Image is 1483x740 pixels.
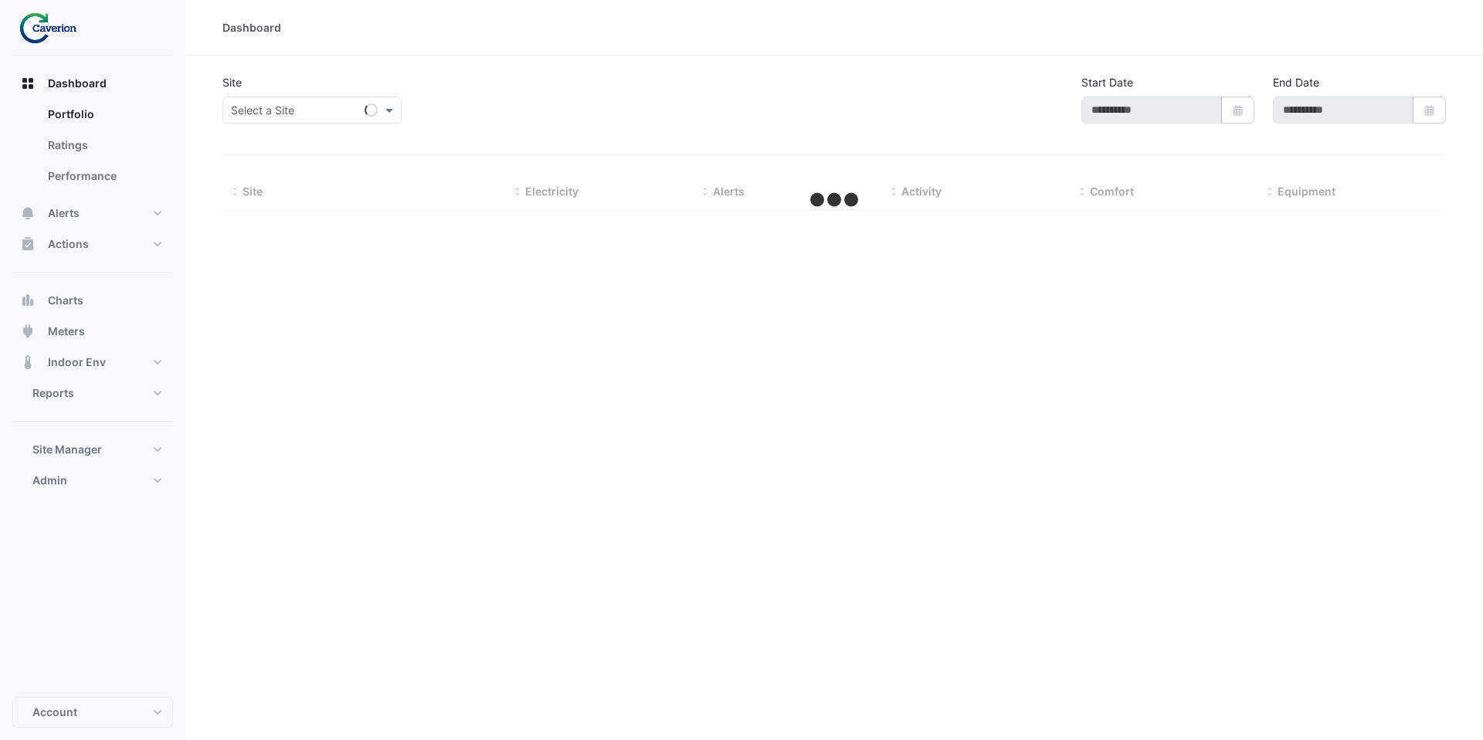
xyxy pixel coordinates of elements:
button: Dashboard [12,68,173,99]
app-icon: Indoor Env [20,355,36,370]
span: Reports [32,385,74,401]
label: Start Date [1081,74,1133,90]
span: Indoor Env [48,355,106,370]
span: Site Manager [32,442,102,457]
span: Charts [48,293,83,308]
span: Site [243,185,263,198]
button: Account [12,697,173,728]
span: Activity [901,185,942,198]
label: Site [222,74,242,90]
app-icon: Charts [20,293,36,308]
a: Ratings [36,130,173,161]
app-icon: Alerts [20,205,36,221]
button: Reports [12,378,173,409]
button: Alerts [12,198,173,229]
span: Comfort [1090,185,1134,198]
button: Charts [12,285,173,316]
app-icon: Meters [20,324,36,339]
span: Meters [48,324,85,339]
button: Indoor Env [12,347,173,378]
button: Site Manager [12,434,173,465]
a: Performance [36,161,173,192]
button: Meters [12,316,173,347]
app-icon: Dashboard [20,76,36,91]
span: Alerts [48,205,80,221]
span: Electricity [525,185,579,198]
app-icon: Actions [20,236,36,252]
span: Account [32,704,77,720]
span: Dashboard [48,76,107,91]
div: Dashboard [222,19,281,36]
span: Equipment [1278,185,1335,198]
button: Actions [12,229,173,260]
span: Alerts [713,185,745,198]
span: Admin [32,473,67,488]
img: Company Logo [19,12,88,43]
div: Dashboard [12,99,173,198]
a: Portfolio [36,99,173,130]
span: Actions [48,236,89,252]
button: Admin [12,465,173,496]
label: End Date [1273,74,1319,90]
